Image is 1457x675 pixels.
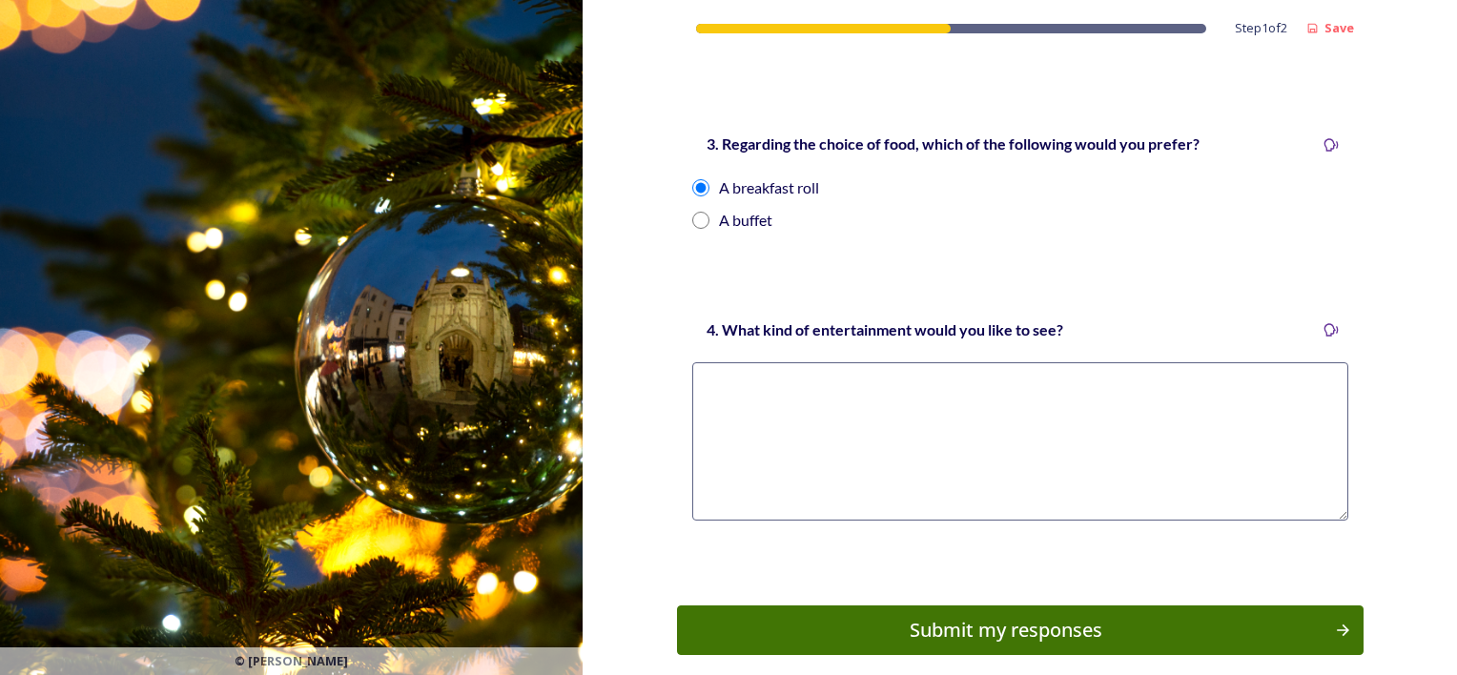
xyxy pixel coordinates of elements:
[719,176,819,199] div: A breakfast roll
[1324,19,1354,36] strong: Save
[235,652,348,670] span: © [PERSON_NAME]
[707,320,1063,338] strong: 4. What kind of entertainment would you like to see?
[687,616,1325,644] div: Submit my responses
[719,209,772,232] div: A buffet
[677,605,1364,655] button: Continue
[1235,19,1287,37] span: Step 1 of 2
[707,134,1200,153] strong: 3. Regarding the choice of food, which of the following would you prefer?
